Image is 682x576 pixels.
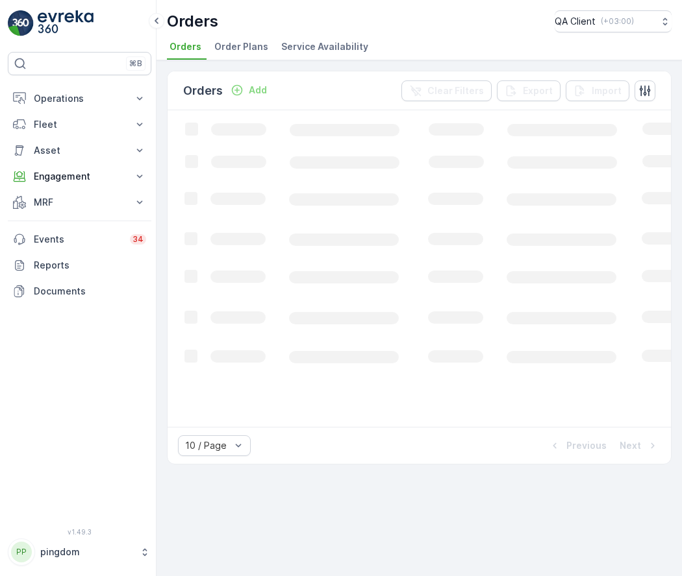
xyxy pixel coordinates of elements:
[167,11,218,32] p: Orders
[8,538,151,566] button: PPpingdom
[555,10,672,32] button: QA Client(+03:00)
[214,40,268,53] span: Order Plans
[566,80,629,101] button: Import
[618,438,661,453] button: Next
[34,259,146,272] p: Reports
[34,285,146,298] p: Documents
[34,196,125,209] p: MRF
[183,82,223,100] p: Orders
[555,15,596,28] p: QA Client
[170,40,201,53] span: Orders
[8,112,151,138] button: Fleet
[8,278,151,304] a: Documents
[129,58,142,69] p: ⌘B
[34,233,122,246] p: Events
[8,86,151,112] button: Operations
[8,10,34,36] img: logo
[34,118,125,131] p: Fleet
[8,189,151,215] button: MRF
[8,163,151,189] button: Engagement
[401,80,492,101] button: Clear Filters
[38,10,94,36] img: logo_light-DOdMpM7g.png
[620,439,641,452] p: Next
[133,234,144,245] p: 34
[523,84,553,97] p: Export
[8,226,151,252] a: Events34
[11,542,32,562] div: PP
[547,438,608,453] button: Previous
[34,144,125,157] p: Asset
[601,16,634,27] p: ( +03:00 )
[592,84,622,97] p: Import
[34,92,125,105] p: Operations
[427,84,484,97] p: Clear Filters
[40,546,133,558] p: pingdom
[566,439,607,452] p: Previous
[8,528,151,536] span: v 1.49.3
[249,84,267,97] p: Add
[8,138,151,163] button: Asset
[281,40,368,53] span: Service Availability
[34,170,125,183] p: Engagement
[225,82,272,98] button: Add
[497,80,561,101] button: Export
[8,252,151,278] a: Reports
